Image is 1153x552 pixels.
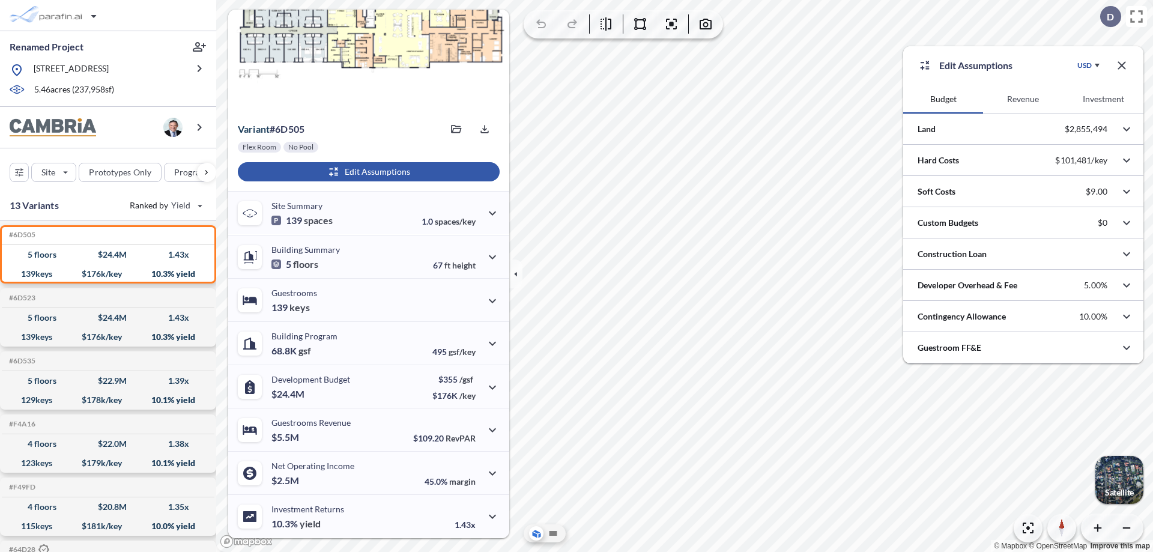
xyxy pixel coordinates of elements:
span: RevPAR [446,433,476,443]
button: Site Plan [546,526,560,541]
span: gsf [298,345,311,357]
p: [STREET_ADDRESS] [34,62,109,77]
p: Satellite [1105,488,1134,497]
p: Site Summary [271,201,322,211]
p: 1.0 [422,216,476,226]
p: 10.00% [1079,311,1107,322]
p: Edit Assumptions [939,58,1012,73]
p: $5.5M [271,431,301,443]
p: Building Program [271,331,337,341]
h5: Click to copy the code [7,294,35,302]
p: 10.3% [271,518,321,530]
p: Construction Loan [918,248,987,260]
p: Land [918,123,936,135]
p: Development Budget [271,374,350,384]
p: $2,855,494 [1065,124,1107,135]
h5: Click to copy the code [7,483,35,491]
p: Building Summary [271,244,340,255]
span: height [452,260,476,270]
button: Revenue [983,85,1063,114]
h5: Click to copy the code [7,357,35,365]
p: Developer Overhead & Fee [918,279,1017,291]
p: Contingency Allowance [918,311,1006,323]
p: 67 [433,260,476,270]
p: 68.8K [271,345,311,357]
button: Prototypes Only [79,163,162,182]
p: Custom Budgets [918,217,978,229]
p: # 6d505 [238,123,304,135]
button: Investment [1064,85,1143,114]
p: $109.20 [413,433,476,443]
button: Site [31,163,76,182]
a: Improve this map [1091,542,1150,550]
span: /key [459,390,476,401]
p: 45.0% [425,476,476,487]
span: keys [289,302,310,314]
button: Aerial View [529,526,543,541]
p: 495 [432,347,476,357]
p: Renamed Project [10,40,83,53]
span: gsf/key [449,347,476,357]
p: Flex Room [243,142,276,152]
p: No Pool [288,142,313,152]
button: Budget [903,85,983,114]
span: margin [449,476,476,487]
p: $9.00 [1086,186,1107,197]
img: Switcher Image [1095,456,1143,504]
p: 5 [271,258,318,270]
button: Ranked by Yield [120,196,210,215]
span: ft [444,260,450,270]
p: Guestroom FF&E [918,342,981,354]
button: Switcher ImageSatellite [1095,456,1143,504]
p: 5.00% [1084,280,1107,291]
p: D [1107,11,1114,22]
p: $24.4M [271,388,306,400]
span: Yield [171,199,191,211]
p: $355 [432,374,476,384]
button: Edit Assumptions [238,162,500,181]
p: Program [174,166,208,178]
a: OpenStreetMap [1029,542,1087,550]
p: Guestrooms [271,288,317,298]
p: Investment Returns [271,504,344,514]
p: 139 [271,214,333,226]
h5: Click to copy the code [7,231,35,239]
a: Mapbox homepage [220,535,273,548]
p: Hard Costs [918,154,959,166]
span: /gsf [459,374,473,384]
img: BrandImage [10,118,96,137]
img: user logo [163,118,183,137]
p: 139 [271,302,310,314]
p: Guestrooms Revenue [271,417,351,428]
span: yield [300,518,321,530]
p: Soft Costs [918,186,955,198]
p: Site [41,166,55,178]
span: floors [293,258,318,270]
span: spaces/key [435,216,476,226]
h5: Click to copy the code [7,420,35,428]
p: Net Operating Income [271,461,354,471]
p: $0 [1098,217,1107,228]
p: $176K [432,390,476,401]
a: Mapbox [994,542,1027,550]
button: Program [164,163,229,182]
p: 5.46 acres ( 237,958 sf) [34,83,114,97]
p: 13 Variants [10,198,59,213]
div: USD [1077,61,1092,70]
span: spaces [304,214,333,226]
span: Variant [238,123,270,135]
p: 1.43x [455,520,476,530]
p: $101,481/key [1055,155,1107,166]
p: Prototypes Only [89,166,151,178]
p: $2.5M [271,475,301,487]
